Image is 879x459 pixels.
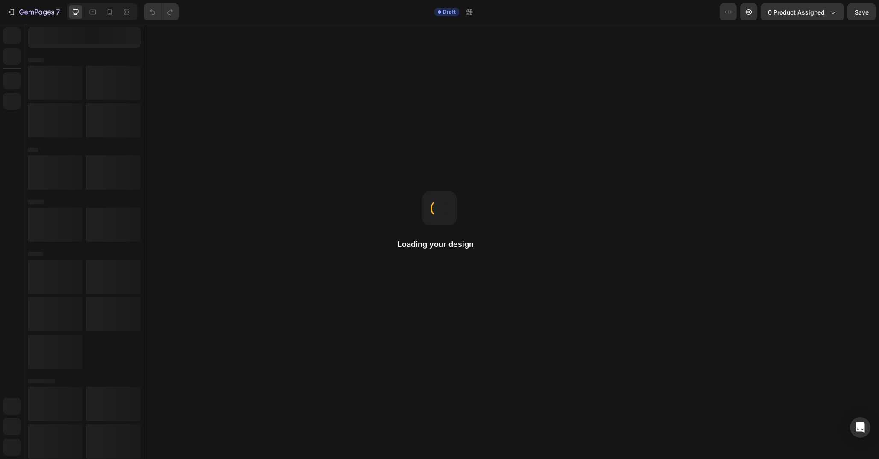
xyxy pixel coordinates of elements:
div: Undo/Redo [144,3,179,20]
span: Save [855,9,869,16]
span: Draft [443,8,456,16]
p: 7 [56,7,60,17]
button: 0 product assigned [761,3,844,20]
button: Save [847,3,876,20]
button: 7 [3,3,64,20]
div: Open Intercom Messenger [850,417,870,438]
span: 0 product assigned [768,8,825,17]
h2: Loading your design [398,239,481,249]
